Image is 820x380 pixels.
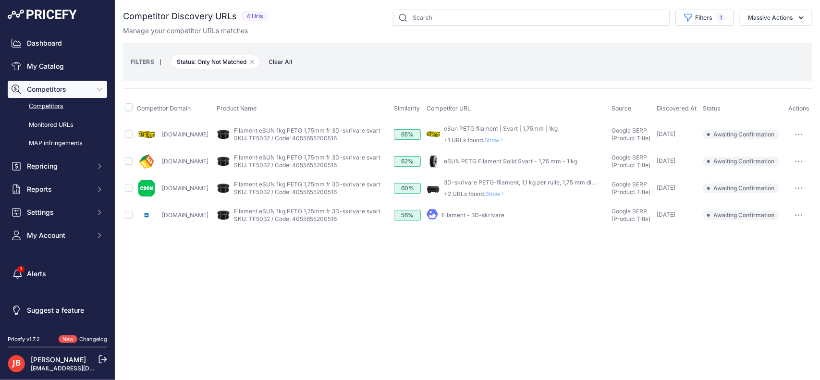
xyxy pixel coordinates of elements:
[8,10,77,19] img: Pricefy Logo
[8,227,107,244] button: My Account
[394,129,421,140] div: 65%
[8,158,107,175] button: Repricing
[59,335,77,343] span: New
[484,136,507,144] span: Show
[123,26,248,36] p: Manage your competitor URLs matches
[703,130,779,139] span: Awaiting Confirmation
[234,135,337,142] a: SKU: TF5032 / Code: 4055655200516
[8,35,107,324] nav: Sidebar
[217,105,257,112] span: Product Name
[8,98,107,115] a: Competitors
[716,13,726,23] span: 1
[444,125,558,132] a: eSun PETG filament | Svart | 1,75mm | 1kg
[8,117,107,134] a: Monitored URLs
[8,265,107,282] a: Alerts
[234,181,380,188] a: Filament eSUN 1kg PETG 1,75mm fr 3D-skrivare svart
[703,210,779,220] span: Awaiting Confirmation
[740,10,812,26] button: Massive Actions
[27,208,90,217] span: Settings
[31,365,131,372] a: [EMAIL_ADDRESS][DOMAIN_NAME]
[79,336,107,343] a: Changelog
[444,179,617,186] a: 3D-skrivare PETG-filament, 1,1 kg per rulle, 1,75 mm diameter ...
[427,105,471,112] span: Competitor URL
[444,158,577,165] a: eSUN PETG Filament Solid Svart - 1,75 mm - 1 kg
[393,10,670,26] input: Search
[162,211,208,219] a: [DOMAIN_NAME]
[612,208,650,222] span: Google SERP (Product Title)
[675,10,734,26] button: Filters1
[394,183,421,194] div: 60%
[162,158,208,165] a: [DOMAIN_NAME]
[8,302,107,319] a: Suggest a feature
[234,188,337,196] a: SKU: TF5032 / Code: 4055655200516
[612,181,650,196] span: Google SERP (Product Title)
[154,59,167,65] small: |
[394,156,421,167] div: 62%
[234,127,380,134] a: Filament eSUN 1kg PETG 1,75mm fr 3D-skrivare svart
[8,135,107,152] a: MAP infringements
[657,105,697,112] span: Discovered At
[234,215,337,222] a: SKU: TF5032 / Code: 4055655200516
[788,105,809,112] span: Actions
[8,35,107,52] a: Dashboard
[485,190,508,197] span: Show
[657,184,675,191] span: [DATE]
[162,184,208,192] a: [DOMAIN_NAME]
[8,58,107,75] a: My Catalog
[657,157,675,164] span: [DATE]
[8,335,40,343] div: Pricefy v1.7.2
[394,105,420,112] span: Similarity
[234,154,380,161] a: Filament eSUN 1kg PETG 1,75mm fr 3D-skrivare svart
[162,131,208,138] a: [DOMAIN_NAME]
[27,231,90,240] span: My Account
[657,211,675,218] span: [DATE]
[444,190,598,198] p: +2 URLs found.
[27,85,90,94] span: Competitors
[171,55,260,69] span: Status: Only Not Matched
[444,136,558,144] p: +1 URLs found.
[612,154,650,169] span: Google SERP (Product Title)
[612,105,631,112] span: Source
[264,57,297,67] button: Clear All
[137,105,191,112] span: Competitor Domain
[27,161,90,171] span: Repricing
[703,105,721,112] span: Status
[703,184,779,193] span: Awaiting Confirmation
[27,184,90,194] span: Reports
[131,58,154,65] small: FILTERS
[703,157,779,166] span: Awaiting Confirmation
[442,211,504,219] a: Filament - 3D-skrivare
[123,10,237,23] h2: Competitor Discovery URLs
[234,208,380,215] a: Filament eSUN 1kg PETG 1,75mm fr 3D-skrivare svart
[394,210,421,221] div: 56%
[657,130,675,137] span: [DATE]
[31,355,86,364] a: [PERSON_NAME]
[8,81,107,98] button: Competitors
[8,204,107,221] button: Settings
[234,161,337,169] a: SKU: TF5032 / Code: 4055655200516
[241,11,269,22] span: 4 Urls
[8,181,107,198] button: Reports
[612,127,650,142] span: Google SERP (Product Title)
